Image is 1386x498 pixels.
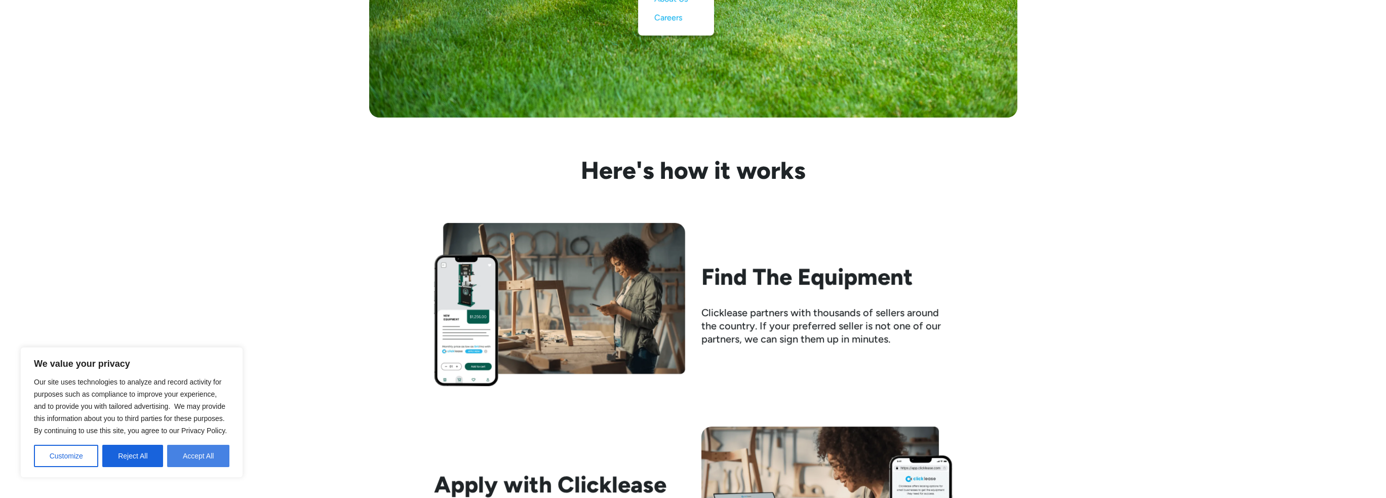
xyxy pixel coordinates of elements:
a: Careers [654,9,698,27]
div: Clicklease partners with thousands of sellers around the country. If your preferred seller is not... [701,306,953,346]
img: Woman looking at her phone while standing beside her workbench with half assembled chair [434,223,685,386]
h3: Here's how it works [434,158,953,182]
h2: Find The Equipment [701,263,953,290]
span: Our site uses technologies to analyze and record activity for purposes such as compliance to impr... [34,378,227,435]
div: We value your privacy [20,347,243,478]
button: Customize [34,445,98,467]
h2: Apply with Clicklease [434,471,685,497]
button: Accept All [167,445,229,467]
p: We value your privacy [34,358,229,370]
button: Reject All [102,445,163,467]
